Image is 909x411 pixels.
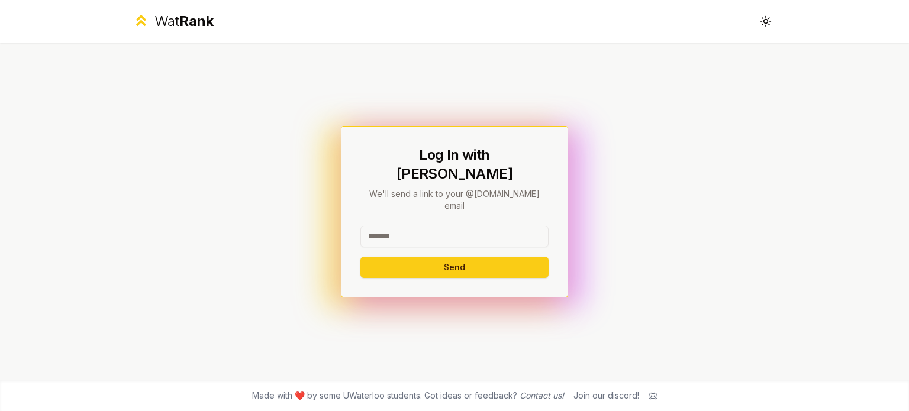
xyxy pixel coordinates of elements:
[360,145,549,183] h1: Log In with [PERSON_NAME]
[573,390,639,402] div: Join our discord!
[154,12,214,31] div: Wat
[252,390,564,402] span: Made with ❤️ by some UWaterloo students. Got ideas or feedback?
[360,257,549,278] button: Send
[133,12,214,31] a: WatRank
[360,188,549,212] p: We'll send a link to your @[DOMAIN_NAME] email
[520,390,564,400] a: Contact us!
[179,12,214,30] span: Rank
